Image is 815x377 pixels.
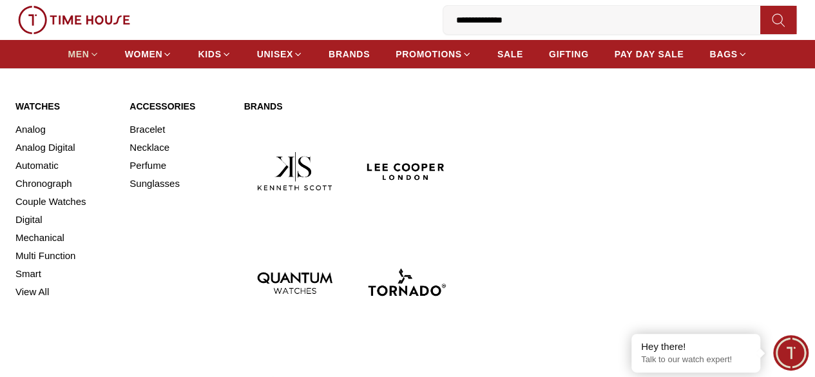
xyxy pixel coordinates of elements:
p: Talk to our watch expert! [641,354,751,365]
span: BAGS [709,48,737,61]
img: Lee Cooper [356,121,457,222]
span: PROMOTIONS [396,48,462,61]
a: PAY DAY SALE [615,43,684,66]
span: BRANDS [329,48,370,61]
a: KIDS [198,43,231,66]
span: UNISEX [257,48,293,61]
a: Accessories [129,100,228,113]
a: PROMOTIONS [396,43,472,66]
a: UNISEX [257,43,303,66]
a: Automatic [15,157,114,175]
span: MEN [68,48,89,61]
a: MEN [68,43,99,66]
span: GIFTING [549,48,589,61]
a: Analog Digital [15,139,114,157]
a: Couple Watches [15,193,114,211]
a: Analog [15,121,114,139]
span: PAY DAY SALE [615,48,684,61]
img: Quantum [244,232,345,333]
span: WOMEN [125,48,163,61]
a: View All [15,283,114,301]
img: ... [18,6,130,34]
a: Mechanical [15,229,114,247]
span: SALE [497,48,523,61]
a: BRANDS [329,43,370,66]
div: Hey there! [641,340,751,353]
a: Necklace [129,139,228,157]
a: Brands [244,100,457,113]
span: KIDS [198,48,221,61]
a: Multi Function [15,247,114,265]
a: Perfume [129,157,228,175]
div: Chat Widget [773,335,809,371]
a: Smart [15,265,114,283]
a: GIFTING [549,43,589,66]
a: Chronograph [15,175,114,193]
a: WOMEN [125,43,173,66]
a: Sunglasses [129,175,228,193]
a: BAGS [709,43,747,66]
a: Bracelet [129,121,228,139]
a: Watches [15,100,114,113]
img: Tornado [356,232,457,333]
a: Digital [15,211,114,229]
img: Kenneth Scott [244,121,345,222]
a: SALE [497,43,523,66]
